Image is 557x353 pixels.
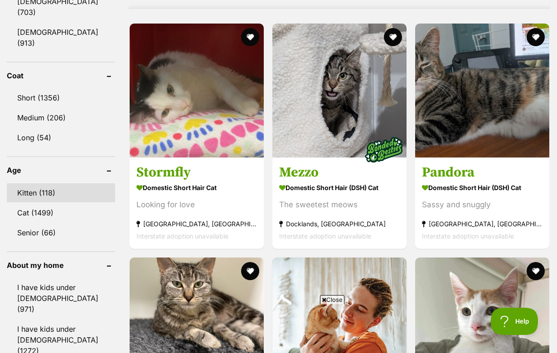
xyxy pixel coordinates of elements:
[130,157,264,249] a: Stormfly Domestic Short Hair Cat Looking for love [GEOGRAPHIC_DATA], [GEOGRAPHIC_DATA] Interstate...
[384,28,402,46] button: favourite
[136,218,257,230] strong: [GEOGRAPHIC_DATA], [GEOGRAPHIC_DATA]
[136,232,228,240] span: Interstate adoption unavailable
[361,127,407,172] img: bonded besties
[415,157,549,249] a: Pandora Domestic Short Hair (DSH) Cat Sassy and snuggly [GEOGRAPHIC_DATA], [GEOGRAPHIC_DATA] Inte...
[422,199,542,211] div: Sassy and snuggly
[7,223,115,242] a: Senior (66)
[136,181,257,194] strong: Domestic Short Hair Cat
[422,181,542,194] strong: Domestic Short Hair (DSH) Cat
[7,183,115,202] a: Kitten (118)
[7,23,115,52] a: [DEMOGRAPHIC_DATA] (913)
[114,308,444,348] iframe: Advertisement
[1,1,8,8] img: consumer-privacy-logo.png
[491,308,539,335] iframe: Help Scout Beacon - Open
[241,28,259,46] button: favourite
[279,164,400,181] h3: Mezzo
[7,108,115,127] a: Medium (206)
[7,203,115,222] a: Cat (1499)
[272,157,407,249] a: Mezzo Domestic Short Hair (DSH) Cat The sweetest meows Docklands, [GEOGRAPHIC_DATA] Interstate ad...
[7,261,115,269] header: About my home
[422,164,542,181] h3: Pandora
[7,166,115,174] header: Age
[130,24,264,157] img: Stormfly - Domestic Short Hair Cat
[422,218,542,230] strong: [GEOGRAPHIC_DATA], [GEOGRAPHIC_DATA]
[272,24,407,157] img: Mezzo - Domestic Short Hair (DSH) Cat
[279,199,400,211] div: The sweetest meows
[415,24,549,157] img: Pandora - Domestic Short Hair (DSH) Cat
[241,262,259,280] button: favourite
[320,295,344,304] span: Close
[136,199,257,211] div: Looking for love
[527,28,545,46] button: favourite
[279,181,400,194] strong: Domestic Short Hair (DSH) Cat
[7,278,115,319] a: I have kids under [DEMOGRAPHIC_DATA] (971)
[7,72,115,80] header: Coat
[136,164,257,181] h3: Stormfly
[279,232,371,240] span: Interstate adoption unavailable
[422,232,514,240] span: Interstate adoption unavailable
[279,218,400,230] strong: Docklands, [GEOGRAPHIC_DATA]
[7,88,115,107] a: Short (1356)
[7,128,115,147] a: Long (54)
[527,262,545,280] button: favourite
